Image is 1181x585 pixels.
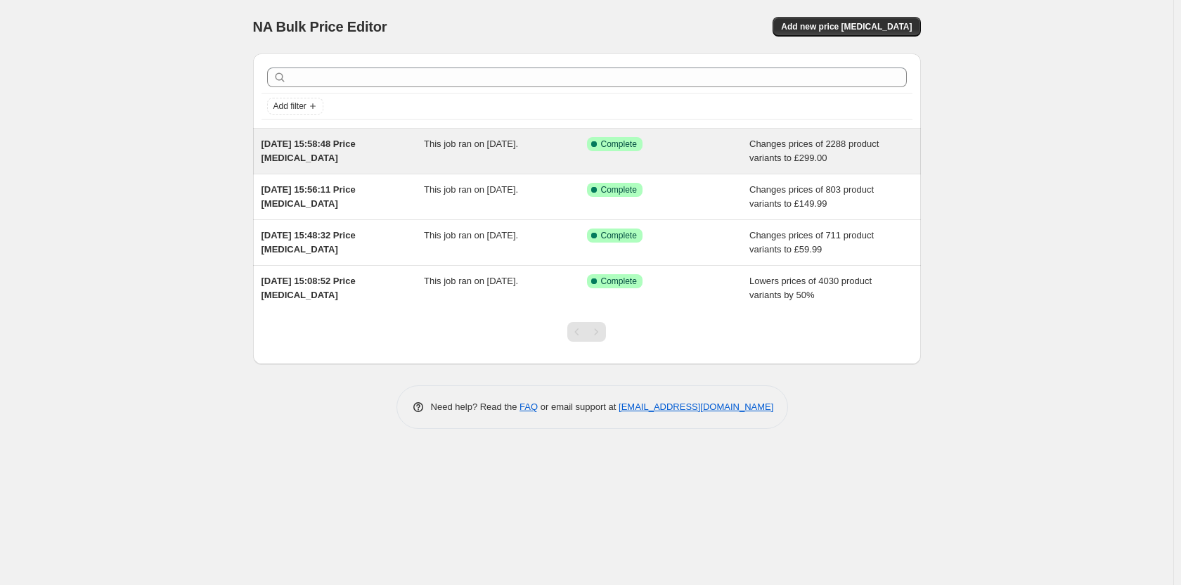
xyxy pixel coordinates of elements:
span: [DATE] 15:08:52 Price [MEDICAL_DATA] [262,276,356,300]
span: [DATE] 15:58:48 Price [MEDICAL_DATA] [262,139,356,163]
span: Need help? Read the [431,401,520,412]
span: This job ran on [DATE]. [424,184,518,195]
span: [DATE] 15:56:11 Price [MEDICAL_DATA] [262,184,356,209]
span: Changes prices of 803 product variants to £149.99 [749,184,874,209]
span: Complete [601,139,637,150]
span: Add new price [MEDICAL_DATA] [781,21,912,32]
span: This job ran on [DATE]. [424,139,518,149]
span: Lowers prices of 4030 product variants by 50% [749,276,872,300]
span: NA Bulk Price Editor [253,19,387,34]
span: Complete [601,230,637,241]
a: FAQ [519,401,538,412]
button: Add filter [267,98,323,115]
span: or email support at [538,401,619,412]
nav: Pagination [567,322,606,342]
span: This job ran on [DATE]. [424,276,518,286]
span: Complete [601,276,637,287]
span: Changes prices of 711 product variants to £59.99 [749,230,874,255]
button: Add new price [MEDICAL_DATA] [773,17,920,37]
span: This job ran on [DATE]. [424,230,518,240]
a: [EMAIL_ADDRESS][DOMAIN_NAME] [619,401,773,412]
span: Complete [601,184,637,195]
span: Add filter [273,101,306,112]
span: [DATE] 15:48:32 Price [MEDICAL_DATA] [262,230,356,255]
span: Changes prices of 2288 product variants to £299.00 [749,139,879,163]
